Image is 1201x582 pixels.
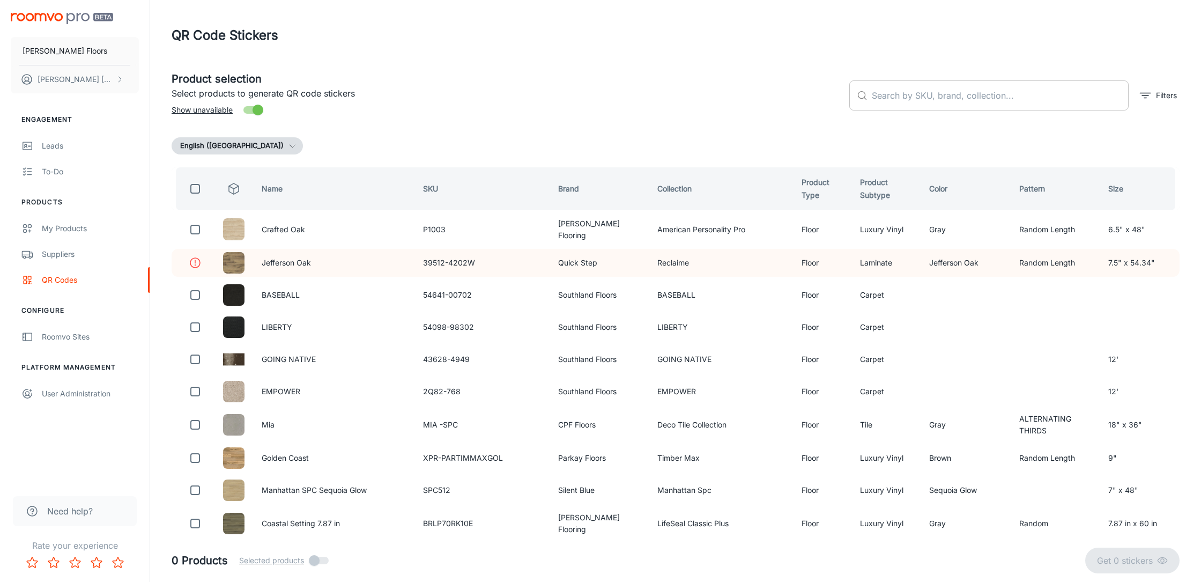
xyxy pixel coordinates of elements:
div: User Administration [42,388,139,400]
td: Luxury Vinyl [851,215,921,245]
td: Quick Step [550,249,648,277]
span: Selected products [239,555,304,566]
button: Rate 4 star [86,552,107,573]
button: Rate 1 star [21,552,43,573]
td: LIBERTY [253,313,414,341]
td: Brown [921,444,1011,472]
td: Laminate [851,249,921,277]
td: XPR-PARTIMMAXGOL [414,444,550,472]
button: Rate 2 star [43,552,64,573]
td: Southland Floors [550,281,648,309]
button: [PERSON_NAME] [PERSON_NAME] [11,65,139,93]
td: American Personality Pro [649,215,793,245]
td: Reclaime [649,249,793,277]
td: LIBERTY [649,313,793,341]
td: 18" x 36" [1100,410,1180,440]
button: English ([GEOGRAPHIC_DATA]) [172,137,303,154]
td: GOING NATIVE [253,345,414,373]
td: Jefferson Oak [921,249,1011,277]
td: MIA -SPC [414,410,550,440]
td: Tile [851,410,921,440]
input: Search by SKU, brand, collection... [872,80,1129,110]
img: Roomvo PRO Beta [11,13,113,24]
td: 9" [1100,444,1180,472]
td: Gray [921,509,1011,539]
button: Rate 5 star [107,552,129,573]
td: 12' [1100,345,1180,373]
td: 6.5" x 48" [1100,215,1180,245]
div: Roomvo Sites [42,331,139,343]
th: Name [253,167,414,210]
div: Leads [42,140,139,152]
td: Parkay Floors [550,444,648,472]
div: To-do [42,166,139,178]
span: Need help? [47,505,93,518]
td: 7.87 in x 60 in [1100,509,1180,539]
th: SKU [414,167,550,210]
td: EMPOWER [649,378,793,406]
td: Floor [793,313,851,341]
td: Southland Floors [550,378,648,406]
td: Random Length [1011,215,1100,245]
td: 54641-00702 [414,281,550,309]
td: Gray [921,215,1011,245]
td: Floor [793,476,851,504]
td: Floor [793,281,851,309]
td: BASEBALL [649,281,793,309]
p: Filters [1156,90,1177,101]
td: [PERSON_NAME] Flooring [550,509,648,539]
span: Show unavailable [172,104,233,116]
h5: Product selection [172,71,841,87]
td: Silent Blue [550,476,648,504]
td: Random Length [1011,444,1100,472]
td: Carpet [851,378,921,406]
td: 43628-4949 [414,345,550,373]
td: Manhattan Spc [649,476,793,504]
td: Floor [793,509,851,539]
button: filter [1137,87,1180,104]
h1: QR Code Stickers [172,26,278,45]
td: Sequoia Glow [921,476,1011,504]
td: GOING NATIVE [649,345,793,373]
td: Luxury Vinyl [851,476,921,504]
div: Suppliers [42,248,139,260]
td: Golden Coast [253,444,414,472]
div: QR Codes [42,274,139,286]
td: BASEBALL [253,281,414,309]
td: Floor [793,378,851,406]
td: SPC512 [414,476,550,504]
p: [PERSON_NAME] Floors [23,45,107,57]
p: Rate your experience [9,539,141,552]
td: Jefferson Oak [253,249,414,277]
td: Gray [921,410,1011,440]
th: Pattern [1011,167,1100,210]
td: 7" x 48" [1100,476,1180,504]
th: Brand [550,167,648,210]
td: Carpet [851,345,921,373]
td: CPF Floors [550,410,648,440]
td: 2Q82-768 [414,378,550,406]
td: Floor [793,444,851,472]
div: My Products [42,223,139,234]
button: [PERSON_NAME] Floors [11,37,139,65]
th: Product Subtype [851,167,921,210]
td: EMPOWER [253,378,414,406]
td: Floor [793,345,851,373]
td: Manhattan SPC Sequoia Glow [253,476,414,504]
td: LifeSeal Classic Plus [649,509,793,539]
h5: 0 Products [172,552,228,569]
td: P1003 [414,215,550,245]
th: Size [1100,167,1180,210]
th: Product Type [793,167,851,210]
td: Floor [793,410,851,440]
td: BRLP70RK10E [414,509,550,539]
th: Color [921,167,1011,210]
td: 54098-98302 [414,313,550,341]
td: Deco Tile Collection [649,410,793,440]
td: Floor [793,215,851,245]
td: 39512-4202W [414,249,550,277]
td: Random Length [1011,249,1100,277]
td: Southland Floors [550,345,648,373]
p: Select products to generate QR code stickers [172,87,841,100]
td: Luxury Vinyl [851,509,921,539]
